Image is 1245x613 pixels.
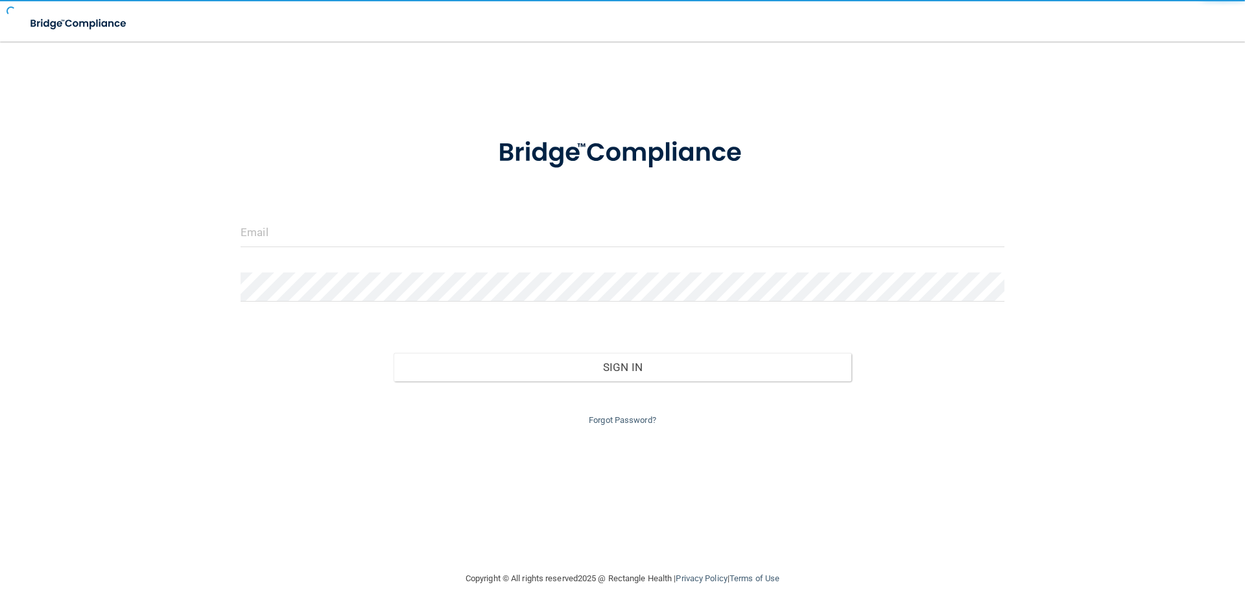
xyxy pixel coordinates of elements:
input: Email [241,218,1004,247]
a: Privacy Policy [676,573,727,583]
img: bridge_compliance_login_screen.278c3ca4.svg [471,119,774,187]
button: Sign In [394,353,852,381]
a: Forgot Password? [589,415,656,425]
div: Copyright © All rights reserved 2025 @ Rectangle Health | | [386,558,859,599]
a: Terms of Use [729,573,779,583]
img: bridge_compliance_login_screen.278c3ca4.svg [19,10,139,37]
